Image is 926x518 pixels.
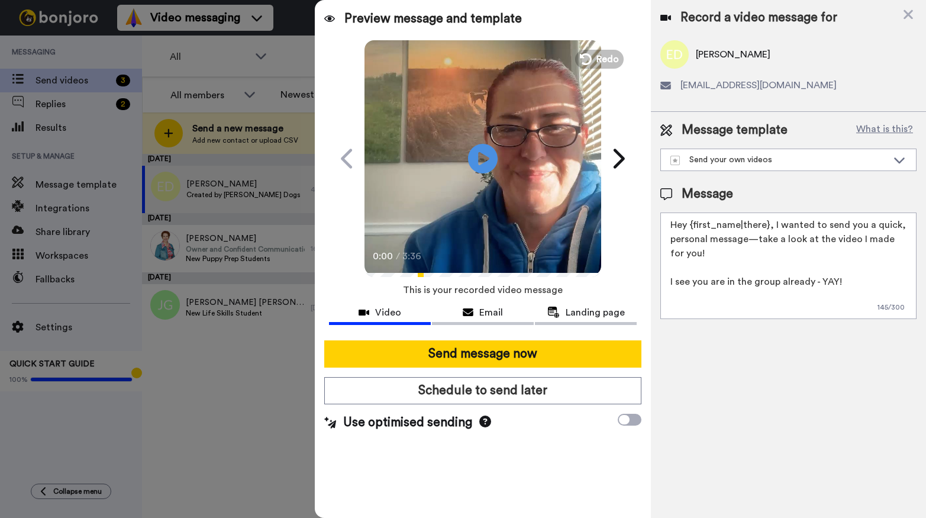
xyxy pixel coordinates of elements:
button: Send message now [324,340,641,368]
textarea: Hey {first_name|there}, I wanted to send you a quick, personal message—take a look at the video I... [660,213,917,319]
span: Video [375,305,401,320]
span: Message [682,185,733,203]
span: This is your recorded video message [403,277,563,303]
button: What is this? [853,121,917,139]
span: / [396,249,400,263]
button: Schedule to send later [324,377,641,404]
span: Email [479,305,503,320]
span: Use optimised sending [343,414,472,432]
span: [EMAIL_ADDRESS][DOMAIN_NAME] [680,78,837,92]
span: Message template [682,121,788,139]
img: demo-template.svg [670,156,680,165]
div: Send your own videos [670,154,888,166]
span: 3:36 [402,249,423,263]
span: 0:00 [373,249,393,263]
span: Landing page [566,305,625,320]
